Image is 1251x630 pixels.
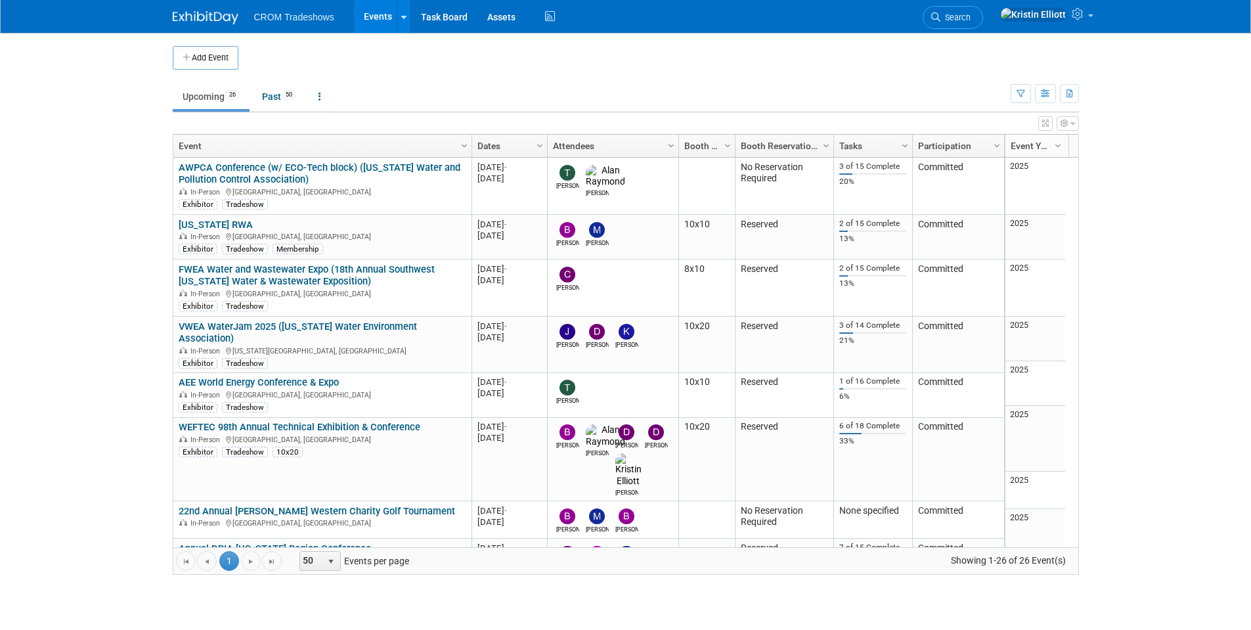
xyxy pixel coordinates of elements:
[477,388,541,399] div: [DATE]
[179,421,420,433] a: WEFTEC 98th Annual Technical Exhibition & Conference
[477,219,541,230] div: [DATE]
[173,84,250,109] a: Upcoming26
[619,508,634,524] img: Blake Roberts
[282,551,422,571] span: Events per page
[664,135,678,154] a: Column Settings
[586,448,609,458] div: Alan Raymond
[190,347,224,355] span: In-Person
[586,238,609,248] div: Myers Carpenter
[839,219,906,229] div: 2 of 15 Complete
[560,222,575,238] img: Branden Peterson
[504,422,507,432] span: -
[477,162,541,173] div: [DATE]
[666,141,676,151] span: Column Settings
[589,324,605,340] img: Daniel Austria
[267,556,277,567] span: Go to the last page
[477,135,538,157] a: Dates
[912,317,1004,373] td: Committed
[938,551,1078,570] span: Showing 1-26 of 26 Event(s)
[179,347,187,353] img: In-Person Event
[222,447,268,457] div: Tradeshow
[1005,509,1065,554] td: 2025
[179,199,217,210] div: Exhibitor
[1000,7,1066,22] img: Kristin Elliott
[678,418,735,501] td: 10x20
[459,141,470,151] span: Column Settings
[839,234,906,244] div: 13%
[1005,158,1065,215] td: 2025
[179,321,417,345] a: VWEA WaterJam 2025 ([US_STATE] Water Environment Association)
[477,173,541,184] div: [DATE]
[252,84,306,109] a: Past50
[678,317,735,373] td: 10x20
[735,373,833,418] td: Reserved
[839,177,906,187] div: 20%
[179,186,466,197] div: [GEOGRAPHIC_DATA], [GEOGRAPHIC_DATA]
[1051,135,1065,154] a: Column Settings
[819,135,833,154] a: Column Settings
[586,340,609,349] div: Daniel Austria
[477,376,541,388] div: [DATE]
[179,135,463,157] a: Event
[197,551,217,571] a: Go to the previous page
[179,543,371,554] a: Annual DBIA [US_STATE] Region Conference
[254,12,334,22] span: CROM Tradeshows
[190,436,224,444] span: In-Person
[179,519,187,526] img: In-Person Event
[560,324,575,340] img: Josh Homes
[477,505,541,516] div: [DATE]
[179,231,466,242] div: [GEOGRAPHIC_DATA], [GEOGRAPHIC_DATA]
[282,90,296,100] span: 50
[619,324,634,340] img: Kelly Lee
[586,165,625,189] img: Alan Raymond
[735,501,833,539] td: No Reservation Required
[735,158,833,215] td: No Reservation Required
[477,421,541,432] div: [DATE]
[839,543,906,552] div: 7 of 15 Complete
[173,46,238,70] button: Add Event
[556,395,579,405] div: Tod Green
[179,345,466,356] div: [US_STATE][GEOGRAPHIC_DATA], [GEOGRAPHIC_DATA]
[179,505,455,517] a: 22nd Annual [PERSON_NAME] Western Charity Golf Tournament
[839,279,906,288] div: 13%
[586,524,609,534] div: Myers Carpenter
[190,519,224,528] span: In-Person
[1011,135,1057,157] a: Event Year
[615,487,638,497] div: Kristin Elliott
[504,264,507,274] span: -
[222,199,268,210] div: Tradeshow
[645,440,668,450] div: Daniel Austria
[839,392,906,401] div: 6%
[179,391,187,397] img: In-Person Event
[898,135,912,154] a: Column Settings
[246,556,256,567] span: Go to the next page
[735,215,833,259] td: Reserved
[1005,361,1065,406] td: 2025
[477,332,541,343] div: [DATE]
[912,539,1004,583] td: Committed
[556,440,579,450] div: Bobby Oyenarte
[1005,259,1065,317] td: 2025
[504,321,507,331] span: -
[179,402,217,413] div: Exhibitor
[179,436,187,442] img: In-Person Event
[839,321,906,330] div: 3 of 14 Complete
[556,282,579,292] div: Cameron Kenyon
[615,440,638,450] div: Daniel Haugland
[179,434,466,445] div: [GEOGRAPHIC_DATA], [GEOGRAPHIC_DATA]
[326,556,336,567] span: select
[273,447,303,457] div: 10x20
[1005,317,1065,361] td: 2025
[241,551,261,571] a: Go to the next page
[504,377,507,387] span: -
[615,453,642,487] img: Kristin Elliott
[720,135,735,154] a: Column Settings
[839,336,906,346] div: 21%
[553,135,670,157] a: Attendees
[190,233,224,241] span: In-Person
[477,230,541,241] div: [DATE]
[179,290,187,296] img: In-Person Event
[589,508,605,524] img: Myers Carpenter
[533,135,547,154] a: Column Settings
[735,539,833,583] td: Reserved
